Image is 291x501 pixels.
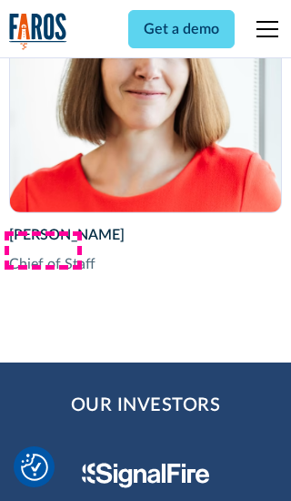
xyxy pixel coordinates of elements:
[21,454,48,481] img: Revisit consent button
[82,463,210,488] img: Signal Fire Logo
[128,10,235,48] a: Get a demo
[246,7,282,51] div: menu
[21,454,48,481] button: Cookie Settings
[9,224,283,246] div: [PERSON_NAME]
[71,392,221,419] h2: Our Investors
[9,13,67,50] img: Logo of the analytics and reporting company Faros.
[9,13,67,50] a: home
[9,253,283,275] div: Chief of Staff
